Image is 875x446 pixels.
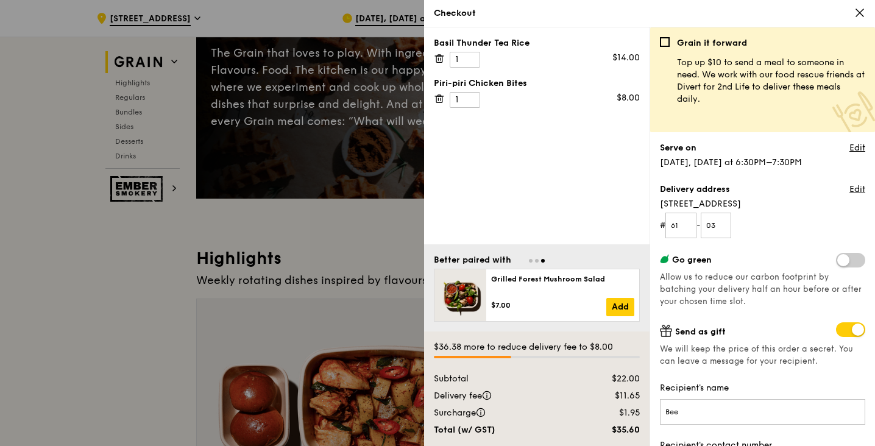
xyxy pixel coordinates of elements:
[573,390,647,402] div: $11.65
[434,37,640,49] div: Basil Thunder Tea Rice
[434,77,640,90] div: Piri-piri Chicken Bites
[660,183,730,196] label: Delivery address
[434,254,511,266] div: Better paired with
[606,298,634,316] a: Add
[660,382,865,394] label: Recipient's name
[541,259,545,263] span: Go to slide 3
[434,7,865,19] div: Checkout
[660,142,696,154] label: Serve on
[427,407,573,419] div: Surcharge
[660,272,862,306] span: Allow us to reduce our carbon footprint by batching your delivery half an hour before or after yo...
[573,373,647,385] div: $22.00
[849,183,865,196] a: Edit
[573,424,647,436] div: $35.60
[529,259,533,263] span: Go to slide 1
[434,341,640,353] div: $36.38 more to reduce delivery fee to $8.00
[660,198,865,210] span: [STREET_ADDRESS]
[675,327,726,337] span: Send as gift
[427,373,573,385] div: Subtotal
[677,38,747,48] b: Grain it forward
[660,213,865,238] form: # -
[832,91,875,135] img: Meal donation
[672,255,712,265] span: Go green
[491,274,634,284] div: Grilled Forest Mushroom Salad
[660,343,865,367] span: We will keep the price of this order a secret. You can leave a message for your recipient.
[849,142,865,154] a: Edit
[612,52,640,64] div: $14.00
[427,424,573,436] div: Total (w/ GST)
[660,157,802,168] span: [DATE], [DATE] at 6:30PM–7:30PM
[427,390,573,402] div: Delivery fee
[660,399,865,425] input: Enter your recipient's name
[491,300,606,310] div: $7.00
[617,92,640,104] div: $8.00
[677,57,865,105] p: Top up $10 to send a meal to someone in need. We work with our food rescue friends at Divert for ...
[573,407,647,419] div: $1.95
[665,213,696,238] input: Floor
[701,213,732,238] input: Unit
[535,259,539,263] span: Go to slide 2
